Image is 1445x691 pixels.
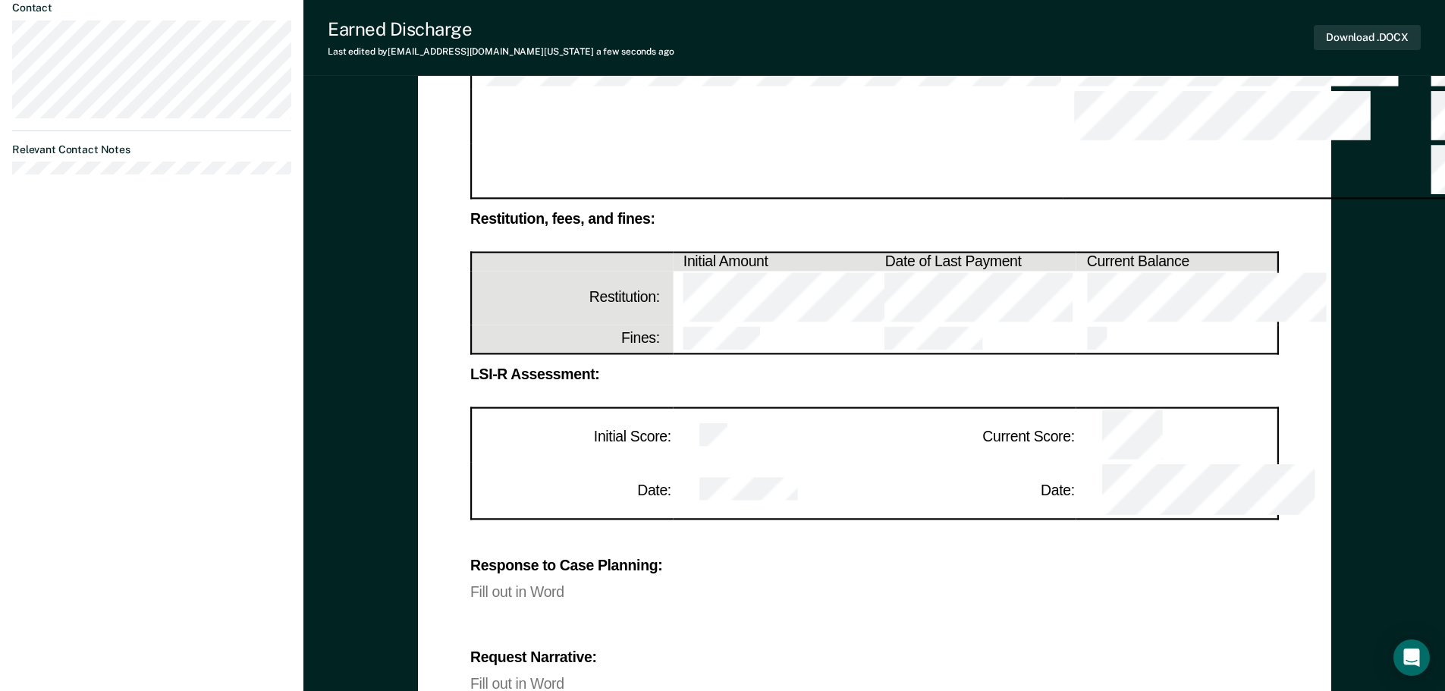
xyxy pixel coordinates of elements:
[12,2,291,14] dt: Contact
[1314,25,1421,50] button: Download .DOCX
[471,271,673,325] th: Restitution:
[470,559,1279,572] div: Response to Case Planning:
[471,408,673,463] th: Initial Score:
[328,46,674,57] div: Last edited by [EMAIL_ADDRESS][DOMAIN_NAME][US_STATE]
[470,651,1279,664] div: Request Narrative:
[470,585,1279,598] div: Fill out in Word
[328,18,674,40] div: Earned Discharge
[471,325,673,353] th: Fines:
[470,368,1279,381] div: LSI-R Assessment:
[875,253,1076,271] th: Date of Last Payment
[471,463,673,519] th: Date:
[875,408,1076,463] th: Current Score:
[875,463,1076,519] th: Date:
[596,46,674,57] span: a few seconds ago
[470,213,1279,226] div: Restitution, fees, and fines:
[1076,253,1277,271] th: Current Balance
[1393,639,1430,676] div: Open Intercom Messenger
[12,143,291,156] dt: Relevant Contact Notes
[673,253,875,271] th: Initial Amount
[470,677,1279,689] div: Fill out in Word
